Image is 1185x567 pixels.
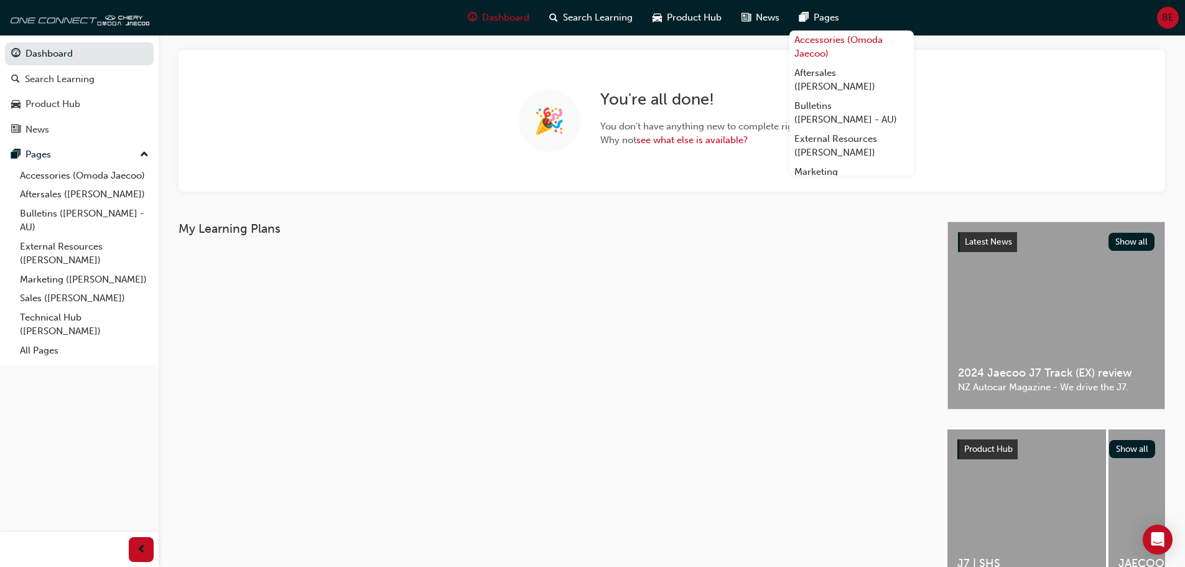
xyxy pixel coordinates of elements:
a: External Resources ([PERSON_NAME]) [789,129,914,162]
span: search-icon [11,74,20,85]
span: Why not [600,133,825,148]
a: pages-iconPages [789,5,849,30]
div: Product Hub [26,97,80,111]
div: Pages [26,148,51,162]
span: pages-icon [11,149,21,161]
span: 🎉 [534,114,565,128]
span: guage-icon [468,10,477,26]
a: guage-iconDashboard [458,5,539,30]
button: BE [1157,7,1179,29]
span: You don ' t have anything new to complete right now. [600,119,825,134]
a: External Resources ([PERSON_NAME]) [15,237,154,270]
span: Product Hub [964,444,1013,454]
a: Bulletins ([PERSON_NAME] - AU) [15,204,154,237]
a: Search Learning [5,68,154,91]
button: Show all [1108,233,1155,251]
h2: You ' re all done! [600,90,825,110]
span: Dashboard [482,11,529,25]
a: Latest NewsShow all2024 Jaecoo J7 Track (EX) reviewNZ Autocar Magazine - We drive the J7. [947,222,1165,410]
a: Dashboard [5,42,154,65]
a: Marketing ([PERSON_NAME]) [789,162,914,195]
span: 2024 Jaecoo J7 Track (EX) review [958,366,1155,380]
button: DashboardSearch LearningProduct HubNews [5,40,154,143]
span: BE [1162,11,1174,25]
span: car-icon [653,10,662,26]
span: prev-icon [137,542,146,558]
span: NZ Autocar Magazine - We drive the J7. [958,380,1155,395]
button: Pages [5,143,154,166]
span: news-icon [741,10,751,26]
span: search-icon [549,10,558,26]
span: Pages [814,11,839,25]
button: Show all [1109,440,1156,458]
a: Accessories (Omoda Jaecoo) [789,30,914,63]
span: Search Learning [563,11,633,25]
h3: My Learning Plans [179,222,927,236]
span: News [756,11,779,25]
span: news-icon [11,124,21,136]
a: News [5,118,154,141]
a: Sales ([PERSON_NAME]) [15,289,154,308]
a: Product HubShow all [957,439,1155,459]
span: guage-icon [11,49,21,60]
div: Open Intercom Messenger [1143,525,1173,555]
a: car-iconProduct Hub [643,5,732,30]
div: News [26,123,49,137]
a: Aftersales ([PERSON_NAME]) [789,63,914,96]
a: Marketing ([PERSON_NAME]) [15,270,154,289]
div: Search Learning [25,72,95,87]
img: oneconnect [6,5,149,30]
span: up-icon [140,147,149,163]
span: car-icon [11,99,21,110]
a: Accessories (Omoda Jaecoo) [15,166,154,185]
a: news-iconNews [732,5,789,30]
a: Product Hub [5,93,154,116]
a: Bulletins ([PERSON_NAME] - AU) [789,96,914,129]
a: search-iconSearch Learning [539,5,643,30]
a: Latest NewsShow all [958,232,1155,252]
a: Aftersales ([PERSON_NAME]) [15,185,154,204]
a: see what else is available? [636,134,748,146]
span: pages-icon [799,10,809,26]
a: All Pages [15,341,154,360]
span: Latest News [965,237,1012,247]
a: Technical Hub ([PERSON_NAME]) [15,308,154,341]
span: Product Hub [667,11,722,25]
